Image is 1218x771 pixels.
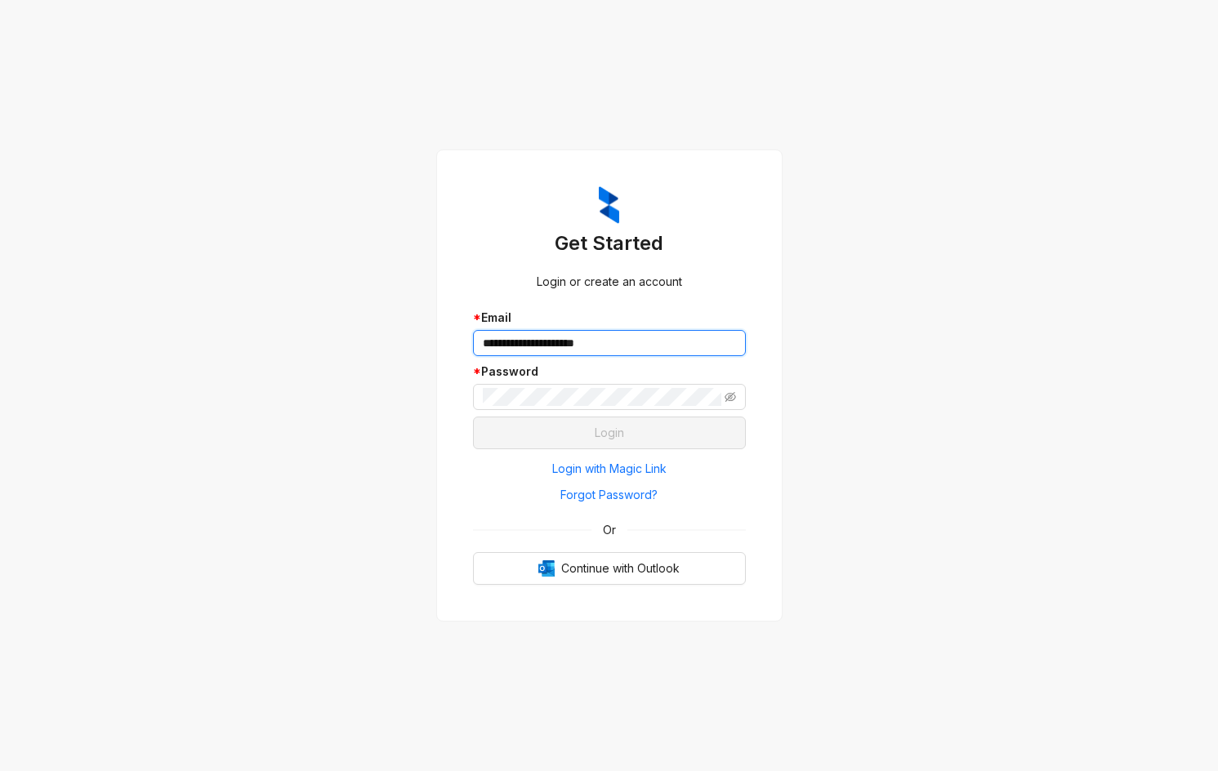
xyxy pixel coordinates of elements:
div: Password [473,363,746,381]
h3: Get Started [473,230,746,256]
button: Login with Magic Link [473,456,746,482]
button: Login [473,417,746,449]
div: Login or create an account [473,273,746,291]
img: Outlook [538,560,555,577]
span: Or [591,521,627,539]
span: Forgot Password? [560,486,658,504]
button: OutlookContinue with Outlook [473,552,746,585]
button: Forgot Password? [473,482,746,508]
span: eye-invisible [725,391,736,403]
span: Login with Magic Link [552,460,667,478]
img: ZumaIcon [599,186,619,224]
div: Email [473,309,746,327]
span: Continue with Outlook [561,559,680,577]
